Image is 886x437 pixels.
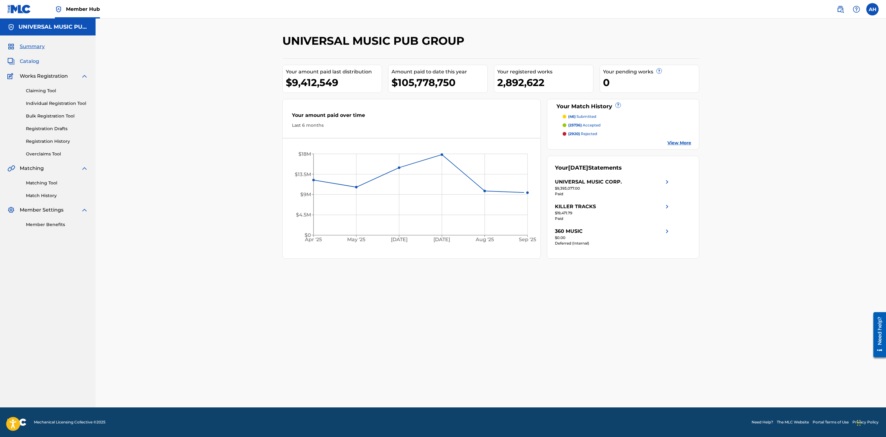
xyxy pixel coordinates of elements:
[563,122,691,128] a: (25736) accepted
[392,76,487,89] div: $105,778,750
[7,206,15,214] img: Member Settings
[555,241,671,246] div: Deferred (Internal)
[26,192,88,199] a: Match History
[298,151,311,157] tspan: $18M
[603,68,699,76] div: Your pending works
[497,76,593,89] div: 2,892,622
[7,58,15,65] img: Catalog
[20,165,44,172] span: Matching
[26,126,88,132] a: Registration Drafts
[55,6,62,13] img: Top Rightsholder
[555,228,583,235] div: 360 MUSIC
[555,203,596,210] div: KILLER TRACKS
[777,419,809,425] a: The MLC Website
[292,122,531,129] div: Last 6 months
[657,68,662,73] span: ?
[26,100,88,107] a: Individual Registration Tool
[7,43,15,50] img: Summary
[568,123,582,127] span: (25736)
[813,419,849,425] a: Portal Terms of Use
[555,210,671,216] div: $19,471.79
[752,419,773,425] a: Need Help?
[475,237,494,242] tspan: Aug '25
[20,58,39,65] span: Catalog
[857,414,861,432] div: Drag
[852,419,879,425] a: Privacy Policy
[391,237,408,242] tspan: [DATE]
[305,237,322,242] tspan: Apr '25
[555,228,671,246] a: 360 MUSICright chevron icon$0.00Deferred (Internal)
[433,237,450,242] tspan: [DATE]
[282,34,467,48] h2: UNIVERSAL MUSIC PUB GROUP
[855,407,886,437] iframe: Chat Widget
[20,72,68,80] span: Works Registration
[81,165,88,172] img: expand
[7,5,31,14] img: MLC Logo
[7,43,45,50] a: SummarySummary
[568,114,576,119] span: (46)
[300,192,311,197] tspan: $9M
[26,180,88,186] a: Matching Tool
[555,164,622,172] div: Your Statements
[66,6,100,13] span: Member Hub
[26,221,88,228] a: Member Benefits
[20,206,64,214] span: Member Settings
[869,310,886,359] iframe: Resource Center
[7,72,15,80] img: Works Registration
[81,72,88,80] img: expand
[555,186,671,191] div: $9,393,077.00
[26,113,88,119] a: Bulk Registration Tool
[834,3,847,15] a: Public Search
[616,103,621,108] span: ?
[7,58,39,65] a: CatalogCatalog
[20,43,45,50] span: Summary
[837,6,844,13] img: search
[866,3,879,15] div: User Menu
[555,191,671,197] div: Paid
[555,203,671,221] a: KILLER TRACKSright chevron icon$19,471.79Paid
[497,68,593,76] div: Your registered works
[305,232,311,238] tspan: $0
[555,102,691,111] div: Your Match History
[26,138,88,145] a: Registration History
[555,178,622,186] div: UNIVERSAL MUSIC CORP.
[286,68,382,76] div: Your amount paid last distribution
[663,178,671,186] img: right chevron icon
[568,122,601,128] p: accepted
[568,114,596,119] p: submitted
[563,131,691,137] a: (2920) rejected
[563,114,691,119] a: (46) submitted
[392,68,487,76] div: Amount paid to date this year
[81,206,88,214] img: expand
[603,76,699,89] div: 0
[295,171,311,177] tspan: $13.5M
[663,228,671,235] img: right chevron icon
[555,216,671,221] div: Paid
[568,131,580,136] span: (2920)
[296,212,311,218] tspan: $4.5M
[555,235,671,241] div: $0.00
[7,23,15,31] img: Accounts
[568,164,588,171] span: [DATE]
[555,178,671,197] a: UNIVERSAL MUSIC CORP.right chevron icon$9,393,077.00Paid
[26,151,88,157] a: Overclaims Tool
[26,88,88,94] a: Claiming Tool
[667,140,691,146] a: View More
[347,237,365,242] tspan: May '25
[7,418,27,426] img: logo
[18,23,88,31] h5: UNIVERSAL MUSIC PUB GROUP
[34,419,105,425] span: Mechanical Licensing Collective © 2025
[850,3,863,15] div: Help
[292,112,531,122] div: Your amount paid over time
[519,237,536,242] tspan: Sep '25
[568,131,597,137] p: rejected
[286,76,382,89] div: $9,412,549
[663,203,671,210] img: right chevron icon
[7,165,15,172] img: Matching
[853,6,860,13] img: help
